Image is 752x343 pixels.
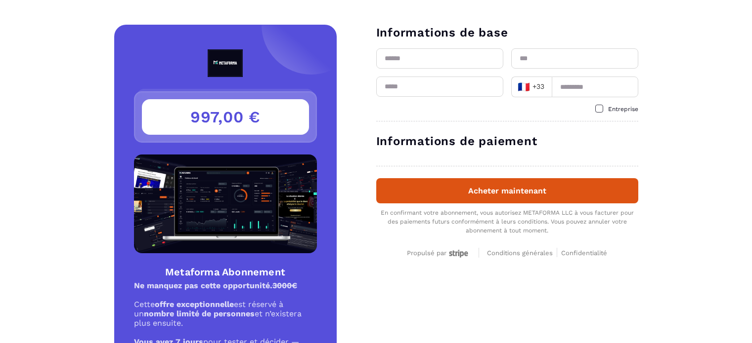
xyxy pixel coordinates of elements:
span: Conditions générales [487,249,553,257]
a: Confidentialité [561,248,607,257]
input: Search for option [547,79,548,94]
div: Search for option [511,76,552,97]
s: 3000€ [272,281,297,290]
span: +33 [517,80,545,94]
p: Cette est réservé à un et n’existera plus ensuite. [134,300,317,328]
strong: offre exceptionnelle [155,300,234,309]
span: 🇫🇷 [518,80,530,94]
a: Propulsé par [407,248,471,257]
span: Entreprise [608,106,638,113]
h3: Informations de paiement [376,133,638,149]
h3: 997,00 € [142,99,309,135]
div: En confirmant votre abonnement, vous autorisez METAFORMA LLC à vous facturer pour des paiements f... [376,208,638,235]
span: Confidentialité [561,249,607,257]
div: Propulsé par [407,249,471,258]
strong: nombre limité de personnes [144,309,255,318]
strong: Ne manquez pas cette opportunité. [134,281,297,290]
h3: Informations de base [376,25,638,40]
h4: Metaforma Abonnement [134,265,317,279]
button: Acheter maintenant [376,178,638,203]
img: Product Image [134,154,317,253]
img: logo [185,49,266,77]
a: Conditions générales [487,248,557,257]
